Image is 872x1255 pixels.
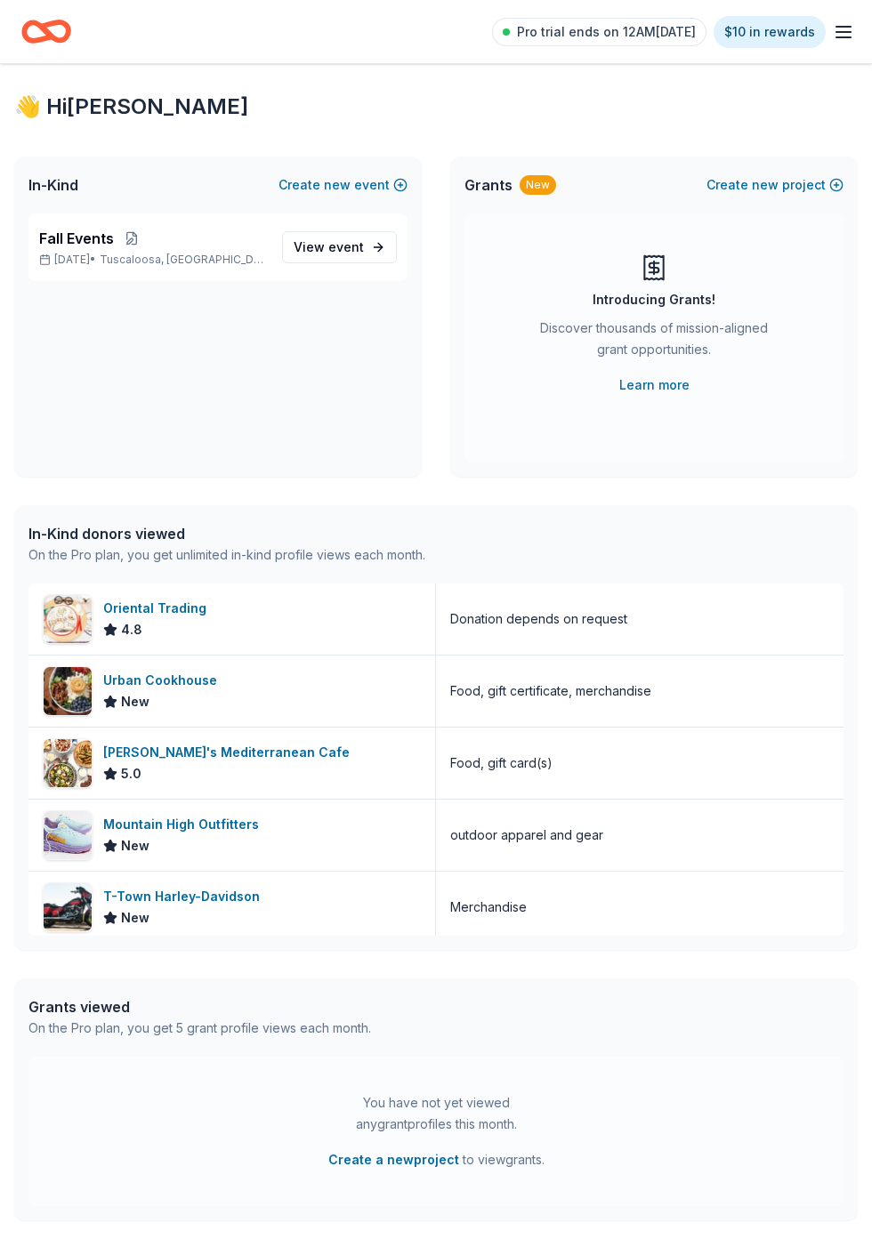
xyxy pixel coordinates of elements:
span: View [294,237,364,258]
div: [PERSON_NAME]'s Mediterranean Cafe [103,742,357,763]
img: Image for T-Town Harley-Davidson [44,883,92,931]
span: In-Kind [28,174,78,196]
div: New [520,175,556,195]
div: On the Pro plan, you get 5 grant profile views each month. [28,1018,371,1039]
div: Urban Cookhouse [103,670,224,691]
span: Fall Events [39,228,114,249]
div: In-Kind donors viewed [28,523,425,544]
p: [DATE] • [39,253,268,267]
button: Create a newproject [328,1149,459,1171]
div: Donation depends on request [450,608,627,630]
div: Introducing Grants! [593,289,715,310]
button: Createnewevent [279,174,408,196]
span: Pro trial ends on 12AM[DATE] [517,21,696,43]
div: Oriental Trading [103,598,214,619]
div: Discover thousands of mission-aligned grant opportunities. [536,318,772,367]
div: Food, gift card(s) [450,752,553,774]
span: Grants [464,174,513,196]
button: Createnewproject [706,174,844,196]
span: 4.8 [121,619,142,640]
span: event [328,239,364,254]
div: 👋 Hi [PERSON_NAME] [14,93,858,121]
div: You have not yet viewed any grant profiles this month. [325,1092,547,1135]
div: T-Town Harley-Davidson [103,886,267,907]
div: On the Pro plan, you get unlimited in-kind profile views each month. [28,544,425,566]
div: outdoor apparel and gear [450,825,603,846]
span: new [324,174,351,196]
span: Tuscaloosa, [GEOGRAPHIC_DATA] [100,253,268,267]
div: Mountain High Outfitters [103,814,266,835]
span: New [121,835,149,857]
img: Image for Taziki's Mediterranean Cafe [44,739,92,787]
span: New [121,907,149,929]
div: Food, gift certificate, merchandise [450,680,651,702]
div: Grants viewed [28,996,371,1018]
div: Merchandise [450,897,527,918]
img: Image for Oriental Trading [44,595,92,643]
span: 5.0 [121,763,141,784]
a: Learn more [619,374,690,396]
span: new [752,174,779,196]
a: View event [282,231,397,263]
img: Image for Mountain High Outfitters [44,811,92,859]
img: Image for Urban Cookhouse [44,667,92,715]
a: $10 in rewards [714,16,826,48]
a: Pro trial ends on 12AM[DATE] [492,18,706,46]
span: to view grants . [328,1149,545,1171]
span: New [121,691,149,712]
a: Home [21,11,71,52]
